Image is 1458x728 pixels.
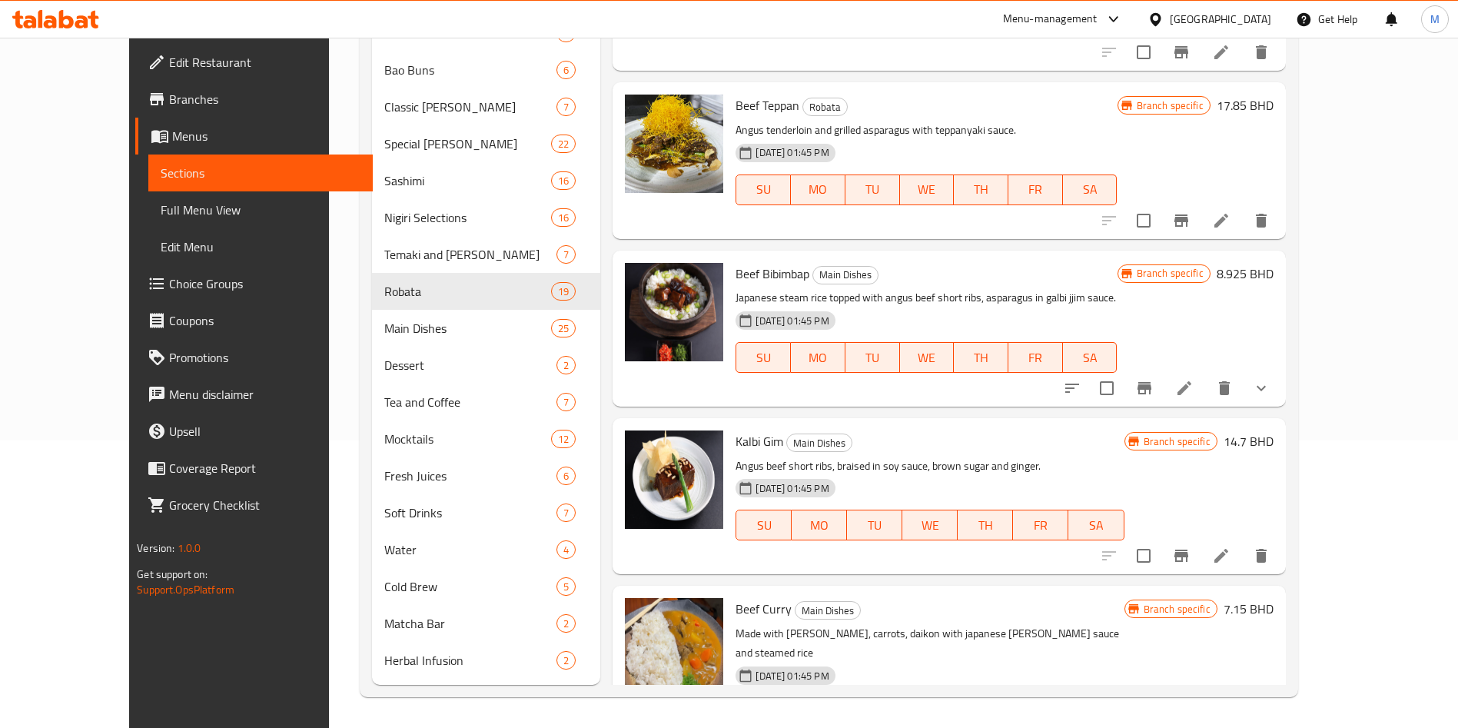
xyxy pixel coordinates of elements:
[557,469,575,484] span: 6
[552,284,575,299] span: 19
[736,175,791,205] button: SU
[736,457,1124,476] p: Angus beef short ribs, braised in soy sauce, brown sugar and ginger.
[1128,36,1160,68] span: Select to update
[1217,263,1274,284] h6: 8.925 BHD
[551,208,576,227] div: items
[1013,510,1068,540] button: FR
[742,347,785,369] span: SU
[556,540,576,559] div: items
[384,282,551,301] div: Robata
[742,514,785,537] span: SU
[1131,98,1210,113] span: Branch specific
[372,88,600,125] div: Classic [PERSON_NAME]7
[1243,370,1280,407] button: show more
[557,248,575,262] span: 7
[169,90,360,108] span: Branches
[556,467,576,485] div: items
[1163,34,1200,71] button: Branch-specific-item
[1212,547,1230,565] a: Edit menu item
[384,504,556,522] span: Soft Drinks
[556,61,576,79] div: items
[736,624,1124,663] p: Made with [PERSON_NAME], carrots, daikon with japanese [PERSON_NAME] sauce and steamed rice
[372,642,600,679] div: Herbal Infusion2
[1069,347,1111,369] span: SA
[1063,342,1118,373] button: SA
[556,393,576,411] div: items
[372,52,600,88] div: Bao Buns6
[552,174,575,188] span: 16
[736,342,791,373] button: SU
[1063,175,1118,205] button: SA
[161,238,360,256] span: Edit Menu
[169,422,360,440] span: Upsell
[1138,602,1217,617] span: Branch specific
[384,319,551,337] span: Main Dishes
[384,98,556,116] div: Classic Maki
[853,514,896,537] span: TU
[1212,211,1230,230] a: Edit menu item
[384,577,556,596] span: Cold Brew
[384,393,556,411] span: Tea and Coffee
[169,496,360,514] span: Grocery Checklist
[954,175,1008,205] button: TH
[1019,514,1062,537] span: FR
[960,178,1002,201] span: TH
[803,98,847,116] span: Robata
[845,175,900,205] button: TU
[1138,434,1217,449] span: Branch specific
[384,135,551,153] span: Special [PERSON_NAME]
[906,178,948,201] span: WE
[372,421,600,457] div: Mocktails12
[625,263,723,361] img: Beef Bibimbap
[845,342,900,373] button: TU
[795,601,861,620] div: Main Dishes
[135,265,373,302] a: Choice Groups
[372,310,600,347] div: Main Dishes25
[384,467,556,485] div: Fresh Juices
[802,98,848,116] div: Robata
[1074,514,1118,537] span: SA
[372,236,600,273] div: Temaki and [PERSON_NAME]7
[1128,540,1160,572] span: Select to update
[1128,204,1160,237] span: Select to update
[736,430,783,453] span: Kalbi Gim
[556,98,576,116] div: items
[812,266,878,284] div: Main Dishes
[557,543,575,557] span: 4
[954,342,1008,373] button: TH
[902,510,958,540] button: WE
[795,602,860,620] span: Main Dishes
[384,171,551,190] div: Sashimi
[384,208,551,227] div: Nigiri Selections
[736,94,799,117] span: Beef Teppan
[556,504,576,522] div: items
[797,347,839,369] span: MO
[135,487,373,524] a: Grocery Checklist
[557,617,575,631] span: 2
[908,514,952,537] span: WE
[1430,11,1440,28] span: M
[372,347,600,384] div: Dessert2
[169,311,360,330] span: Coupons
[625,430,723,529] img: Kalbi Gim
[1008,175,1063,205] button: FR
[556,577,576,596] div: items
[384,61,556,79] span: Bao Buns
[852,347,894,369] span: TU
[797,178,839,201] span: MO
[1170,11,1271,28] div: [GEOGRAPHIC_DATA]
[148,191,373,228] a: Full Menu View
[169,53,360,71] span: Edit Restaurant
[172,127,360,145] span: Menus
[787,434,852,452] span: Main Dishes
[384,98,556,116] span: Classic [PERSON_NAME]
[1163,537,1200,574] button: Branch-specific-item
[1015,347,1057,369] span: FR
[1224,598,1274,620] h6: 7.15 BHD
[1163,202,1200,239] button: Branch-specific-item
[557,580,575,594] span: 5
[964,514,1007,537] span: TH
[372,494,600,531] div: Soft Drinks7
